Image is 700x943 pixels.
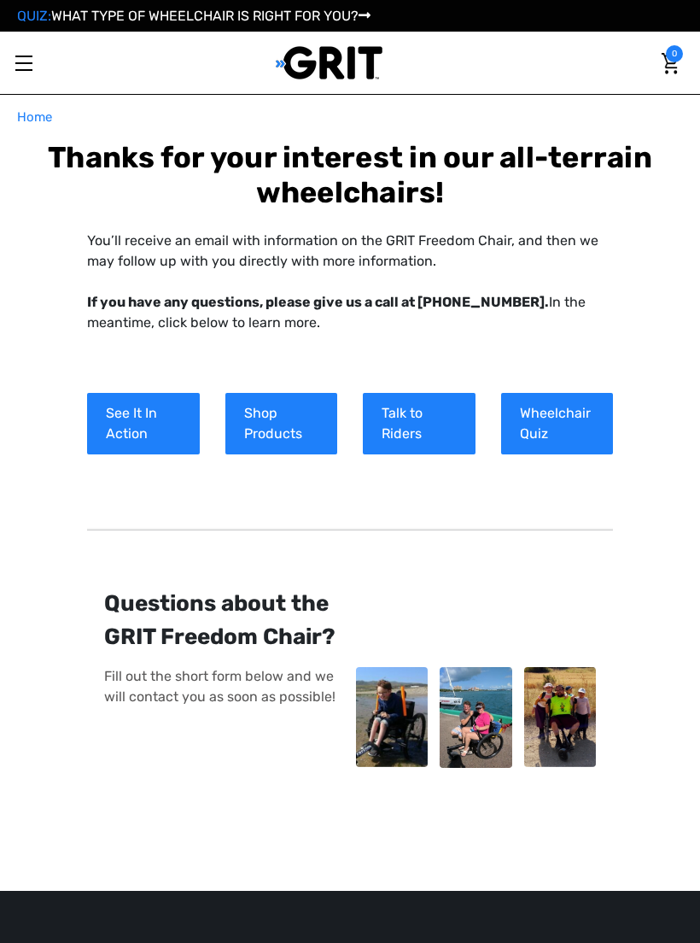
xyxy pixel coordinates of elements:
[662,53,679,74] img: Cart
[17,8,370,24] a: QUIZ:WHAT TYPE OF WHEELCHAIR IS RIGHT FOR YOU?
[363,393,475,454] a: Talk to Riders
[657,45,683,81] a: Cart with 0 items
[17,108,52,127] a: Home
[17,8,51,24] span: QUIZ:
[15,62,32,64] span: Toggle menu
[17,108,683,127] nav: Breadcrumb
[104,587,344,653] div: Questions about the GRIT Freedom Chair?
[87,231,613,333] p: You’ll receive an email with information on the GRIT Freedom Chair, and then we may follow up wit...
[501,393,614,454] a: Wheelchair Quiz
[225,393,338,454] a: Shop Products
[17,109,52,125] span: Home
[104,666,344,707] p: Fill out the short form below and we will contact you as soon as possible!
[48,140,652,210] b: Thanks for your interest in our all-terrain wheelchairs!
[104,720,344,848] iframe: Form 0
[276,45,382,80] img: GRIT All-Terrain Wheelchair and Mobility Equipment
[666,45,683,62] span: 0
[87,294,549,310] strong: If you have any questions, please give us a call at [PHONE_NUMBER].
[87,393,200,454] a: See It In Action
